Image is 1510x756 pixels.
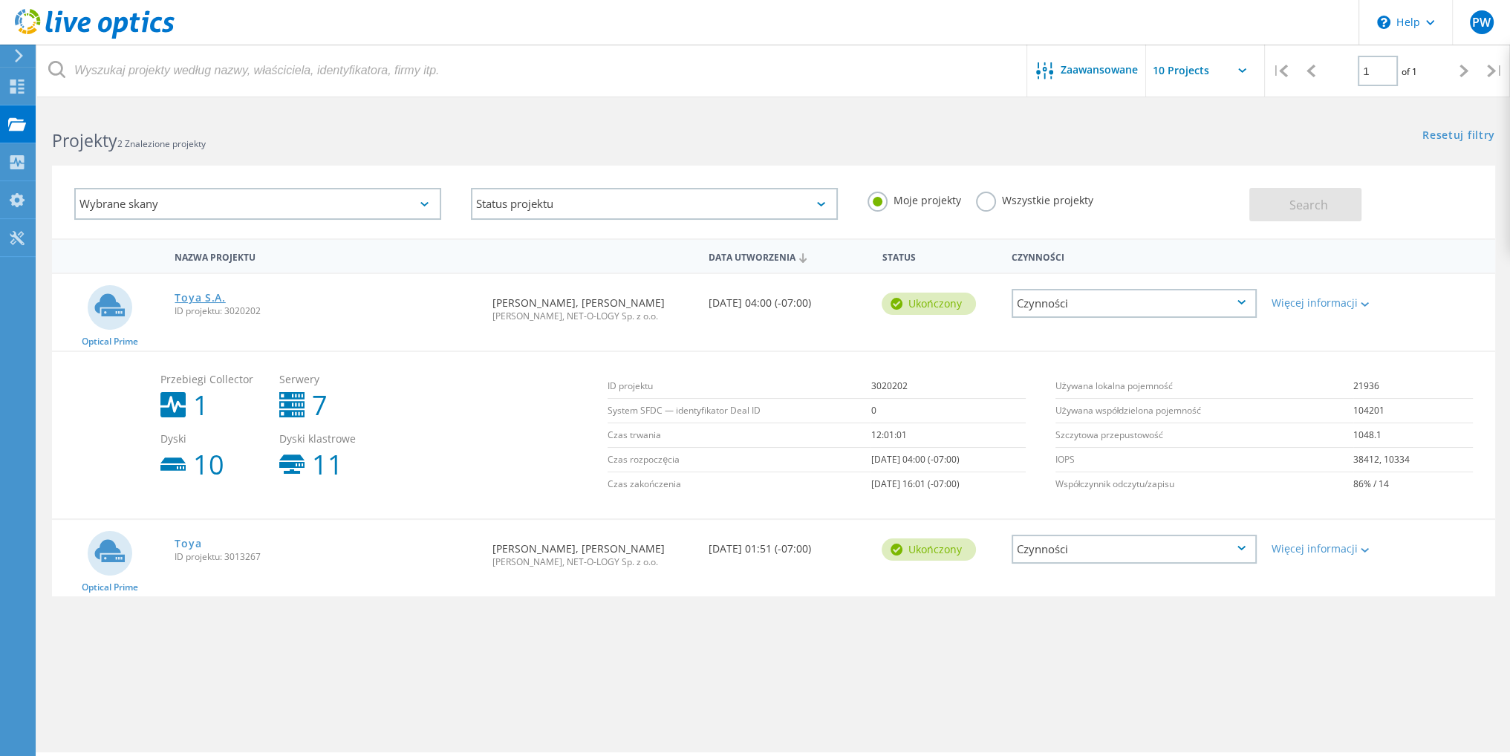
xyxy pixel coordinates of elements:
svg: \n [1377,16,1390,29]
span: [PERSON_NAME], NET-O-LOGY Sp. z o.o. [492,312,694,321]
div: Ukończony [882,538,976,561]
div: [PERSON_NAME], [PERSON_NAME] [485,274,701,336]
input: Wyszukaj projekty według nazwy, właściciela, identyfikatora, firmy itp. [37,45,1028,97]
div: Czynności [1012,535,1257,564]
a: Toya S.A. [175,293,225,303]
span: Search [1289,197,1328,213]
div: Więcej informacji [1272,544,1372,554]
span: Optical Prime [82,583,138,592]
div: [DATE] 04:00 (-07:00) [701,274,874,323]
div: Data utworzenia [701,242,874,270]
span: Optical Prime [82,337,138,346]
td: ID projektu [608,374,870,399]
div: Status projektu [471,188,838,220]
div: Czynności [1012,289,1257,318]
span: Dyski [160,434,264,444]
td: Czas rozpoczęcia [608,448,870,472]
span: PW [1472,16,1491,28]
label: Wszystkie projekty [976,192,1093,206]
td: Współczynnik odczytu/zapisu [1055,472,1353,497]
td: Czas trwania [608,423,870,448]
td: 21936 [1353,374,1473,399]
label: Moje projekty [868,192,961,206]
span: Zaawansowane [1061,65,1138,75]
td: Szczytowa przepustowość [1055,423,1353,448]
span: ID projektu: 3020202 [175,307,477,316]
td: 38412, 10334 [1353,448,1473,472]
span: [PERSON_NAME], NET-O-LOGY Sp. z o.o. [492,558,694,567]
b: 7 [312,392,328,419]
td: IOPS [1055,448,1353,472]
div: [PERSON_NAME], [PERSON_NAME] [485,520,701,581]
span: of 1 [1402,65,1417,78]
td: 0 [870,399,1025,423]
td: [DATE] 04:00 (-07:00) [870,448,1025,472]
td: Używana lokalna pojemność [1055,374,1353,399]
td: 3020202 [870,374,1025,399]
td: 86% / 14 [1353,472,1473,497]
span: Dyski klastrowe [279,434,383,444]
span: 2 Znalezione projekty [117,137,206,150]
div: | [1480,45,1510,97]
button: Search [1249,188,1361,221]
div: Wybrane skany [74,188,441,220]
b: Projekty [52,128,117,152]
td: Używana współdzielona pojemność [1055,399,1353,423]
td: 12:01:01 [870,423,1025,448]
b: 11 [312,452,343,478]
div: | [1265,45,1295,97]
div: Ukończony [882,293,976,315]
td: System SFDC — identyfikator Deal ID [608,399,870,423]
div: Czynności [1004,242,1264,270]
a: Toya [175,538,201,549]
div: Status [874,242,1004,270]
a: Live Optics Dashboard [15,31,175,42]
td: [DATE] 16:01 (-07:00) [870,472,1025,497]
b: 1 [193,392,209,419]
div: Nazwa projektu [167,242,484,270]
b: 10 [193,452,224,478]
td: Czas zakończenia [608,472,870,497]
a: Resetuj filtry [1422,130,1495,143]
td: 1048.1 [1353,423,1473,448]
span: ID projektu: 3013267 [175,553,477,561]
span: Serwery [279,374,383,385]
td: 104201 [1353,399,1473,423]
span: Przebiegi Collector [160,374,264,385]
div: [DATE] 01:51 (-07:00) [701,520,874,569]
div: Więcej informacji [1272,298,1372,308]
